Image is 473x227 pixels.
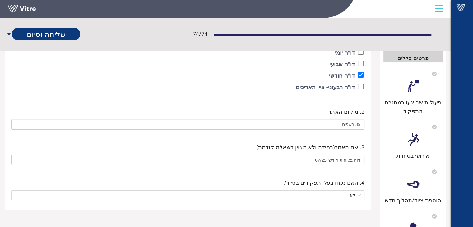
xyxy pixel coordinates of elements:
span: לא [15,191,361,200]
span: 4. האם נכחו בעלי תפקידים בסיור? [284,178,364,187]
div: פעולות שבוצעו במסגרת התפקיד [383,98,443,116]
span: 2. מיקום האתר [328,107,364,116]
div: פרטים כללים [383,53,443,62]
span: 3. שם האתר(במידה ולא מצוין בשאלה קודמת) [257,143,364,151]
label: דו"ח שבועי [329,60,355,68]
label: דו"ח חודשי [329,71,355,80]
div: הוספת ציוד/תהליך חדש [383,196,443,205]
span: caret-down [6,28,12,40]
a: שליחה וסיום [12,28,80,40]
div: אירועי בטיחות [383,151,443,160]
label: דו"ח יומי [335,48,355,57]
span: 74 / 74 [193,30,207,38]
label: דו"ח רבעוני- ציין תאריכים [296,83,355,91]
